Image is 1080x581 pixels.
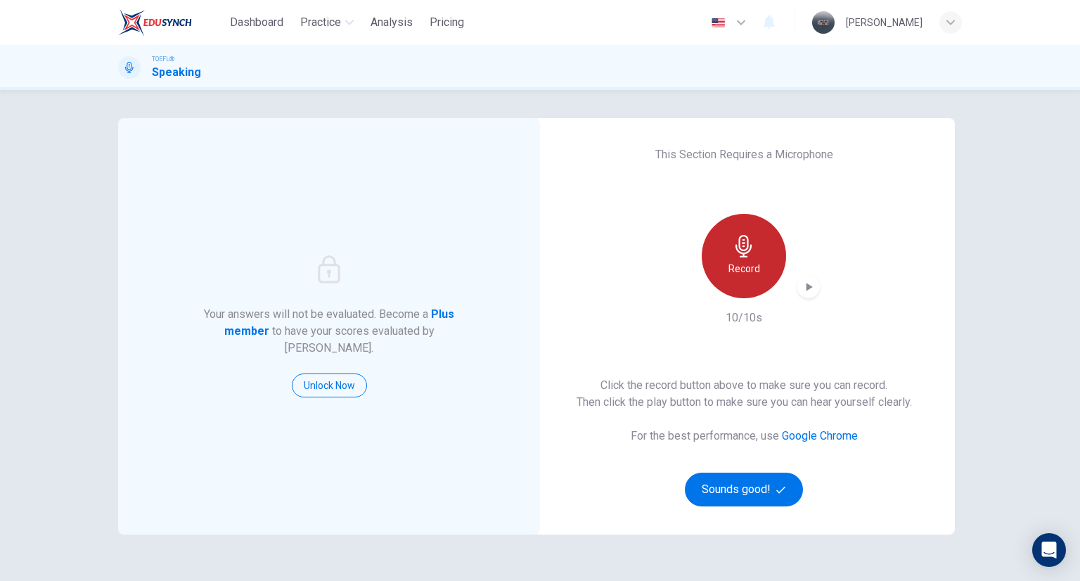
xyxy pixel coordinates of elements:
[230,14,283,31] span: Dashboard
[577,377,912,411] h6: Click the record button above to make sure you can record. Then click the play button to make sur...
[685,473,803,506] button: Sounds good!
[224,10,289,35] button: Dashboard
[371,14,413,31] span: Analysis
[726,309,762,326] h6: 10/10s
[846,14,922,31] div: [PERSON_NAME]
[1032,533,1066,567] div: Open Intercom Messenger
[702,214,786,298] button: Record
[118,8,224,37] a: EduSynch logo
[152,54,174,64] span: TOEFL®
[365,10,418,35] button: Analysis
[430,14,464,31] span: Pricing
[709,18,727,28] img: en
[728,260,760,277] h6: Record
[782,429,858,442] a: Google Chrome
[424,10,470,35] button: Pricing
[300,14,341,31] span: Practice
[812,11,835,34] img: Profile picture
[631,428,858,445] h6: For the best performance, use
[295,10,359,35] button: Practice
[152,64,201,81] h1: Speaking
[202,306,456,357] h6: Your answers will not be evaluated. Become a to have your scores evaluated by [PERSON_NAME].
[292,373,367,397] button: Unlock Now
[118,8,192,37] img: EduSynch logo
[655,146,833,163] h6: This Section Requires a Microphone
